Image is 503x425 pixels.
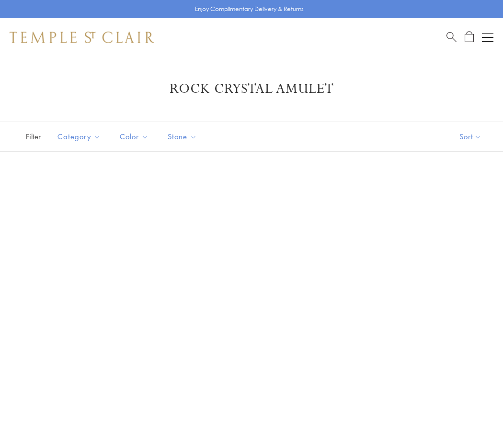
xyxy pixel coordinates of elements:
[482,32,493,43] button: Open navigation
[53,131,108,143] span: Category
[195,4,304,14] p: Enjoy Complimentary Delivery & Returns
[446,31,457,43] a: Search
[24,80,479,98] h1: Rock Crystal Amulet
[163,131,204,143] span: Stone
[113,126,156,147] button: Color
[160,126,204,147] button: Stone
[115,131,156,143] span: Color
[50,126,108,147] button: Category
[438,122,503,151] button: Show sort by
[10,32,154,43] img: Temple St. Clair
[465,31,474,43] a: Open Shopping Bag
